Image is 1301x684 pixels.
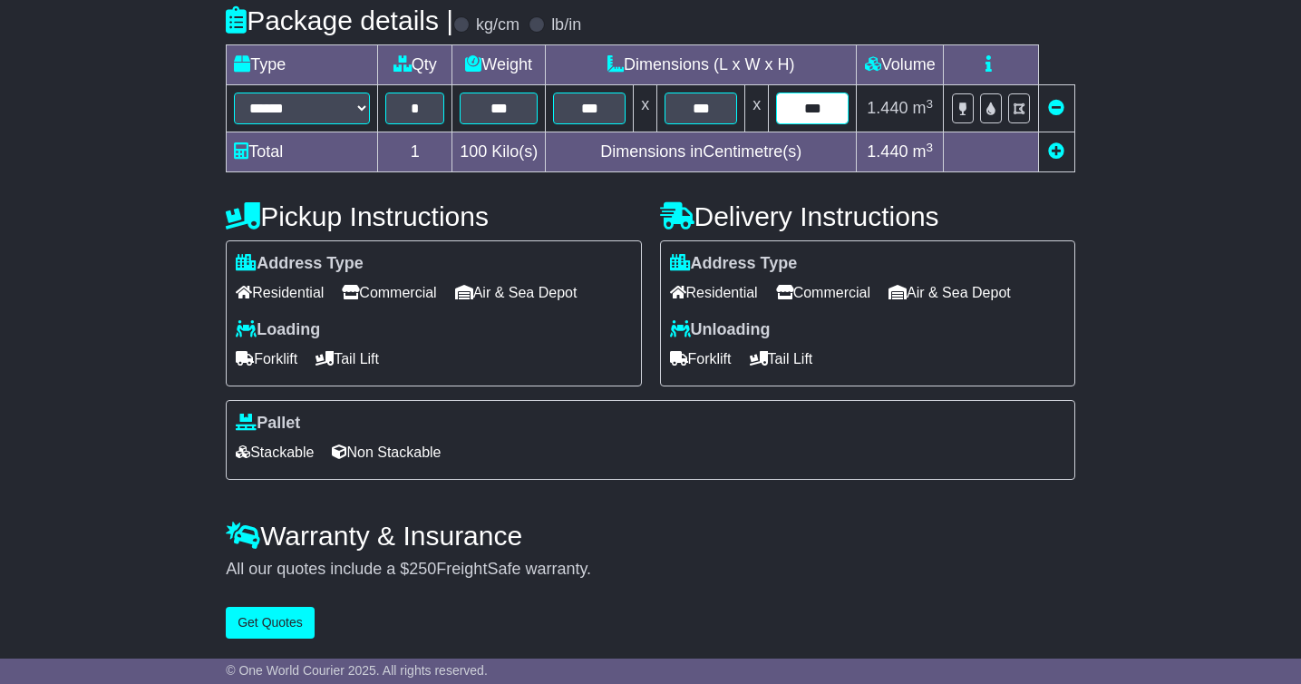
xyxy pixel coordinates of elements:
[551,15,581,35] label: lb/in
[452,132,546,172] td: Kilo(s)
[912,142,933,161] span: m
[546,132,857,172] td: Dimensions in Centimetre(s)
[226,607,315,639] button: Get Quotes
[660,201,1075,231] h4: Delivery Instructions
[226,5,453,35] h4: Package details |
[634,85,657,132] td: x
[236,414,300,434] label: Pallet
[912,99,933,117] span: m
[226,560,1075,580] div: All our quotes include a $ FreightSafe warranty.
[378,132,452,172] td: 1
[888,278,1011,307] span: Air & Sea Depot
[460,142,487,161] span: 100
[670,320,771,340] label: Unloading
[226,663,488,678] span: © One World Courier 2025. All rights reserved.
[670,345,732,373] span: Forklift
[867,142,908,161] span: 1.440
[1048,99,1064,117] a: Remove this item
[857,45,944,85] td: Volume
[546,45,857,85] td: Dimensions (L x W x H)
[226,201,641,231] h4: Pickup Instructions
[227,45,378,85] td: Type
[236,438,314,466] span: Stackable
[236,278,324,307] span: Residential
[226,521,1075,551] h4: Warranty & Insurance
[227,132,378,172] td: Total
[926,141,933,154] sup: 3
[378,45,452,85] td: Qty
[670,278,758,307] span: Residential
[455,278,578,307] span: Air & Sea Depot
[236,320,320,340] label: Loading
[236,254,364,274] label: Address Type
[776,278,870,307] span: Commercial
[867,99,908,117] span: 1.440
[452,45,546,85] td: Weight
[750,345,813,373] span: Tail Lift
[1048,142,1064,161] a: Add new item
[670,254,798,274] label: Address Type
[926,97,933,111] sup: 3
[409,560,436,578] span: 250
[332,438,441,466] span: Non Stackable
[316,345,379,373] span: Tail Lift
[236,345,297,373] span: Forklift
[342,278,436,307] span: Commercial
[745,85,769,132] td: x
[476,15,519,35] label: kg/cm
